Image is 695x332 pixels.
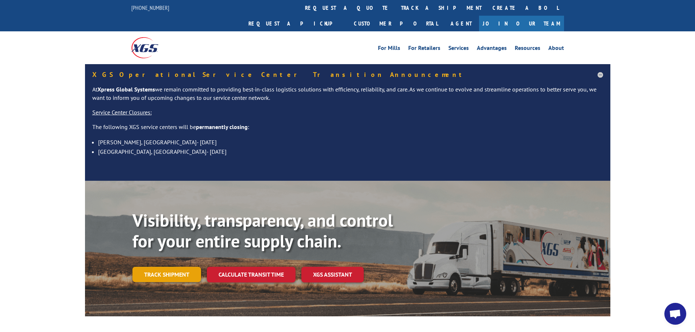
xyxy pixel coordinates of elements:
[92,109,152,116] u: Service Center Closures:
[477,45,507,53] a: Advantages
[448,45,469,53] a: Services
[92,85,603,109] p: At we remain committed to providing best-in-class logistics solutions with efficiency, reliabilit...
[479,16,564,31] a: Join Our Team
[92,123,603,137] p: The following XGS service centers will be :
[348,16,443,31] a: Customer Portal
[97,86,155,93] strong: Xpress Global Systems
[98,147,603,156] li: [GEOGRAPHIC_DATA], [GEOGRAPHIC_DATA]- [DATE]
[408,45,440,53] a: For Retailers
[92,71,603,78] h5: XGS Operational Service Center Transition Announcement
[207,267,296,282] a: Calculate transit time
[98,137,603,147] li: [PERSON_NAME], [GEOGRAPHIC_DATA]- [DATE]
[515,45,540,53] a: Resources
[378,45,400,53] a: For Mills
[196,123,248,130] strong: permanently closing
[132,267,201,282] a: Track shipment
[131,4,169,11] a: [PHONE_NUMBER]
[443,16,479,31] a: Agent
[132,209,393,253] b: Visibility, transparency, and control for your entire supply chain.
[548,45,564,53] a: About
[243,16,348,31] a: Request a pickup
[664,303,686,325] a: Open chat
[301,267,364,282] a: XGS ASSISTANT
